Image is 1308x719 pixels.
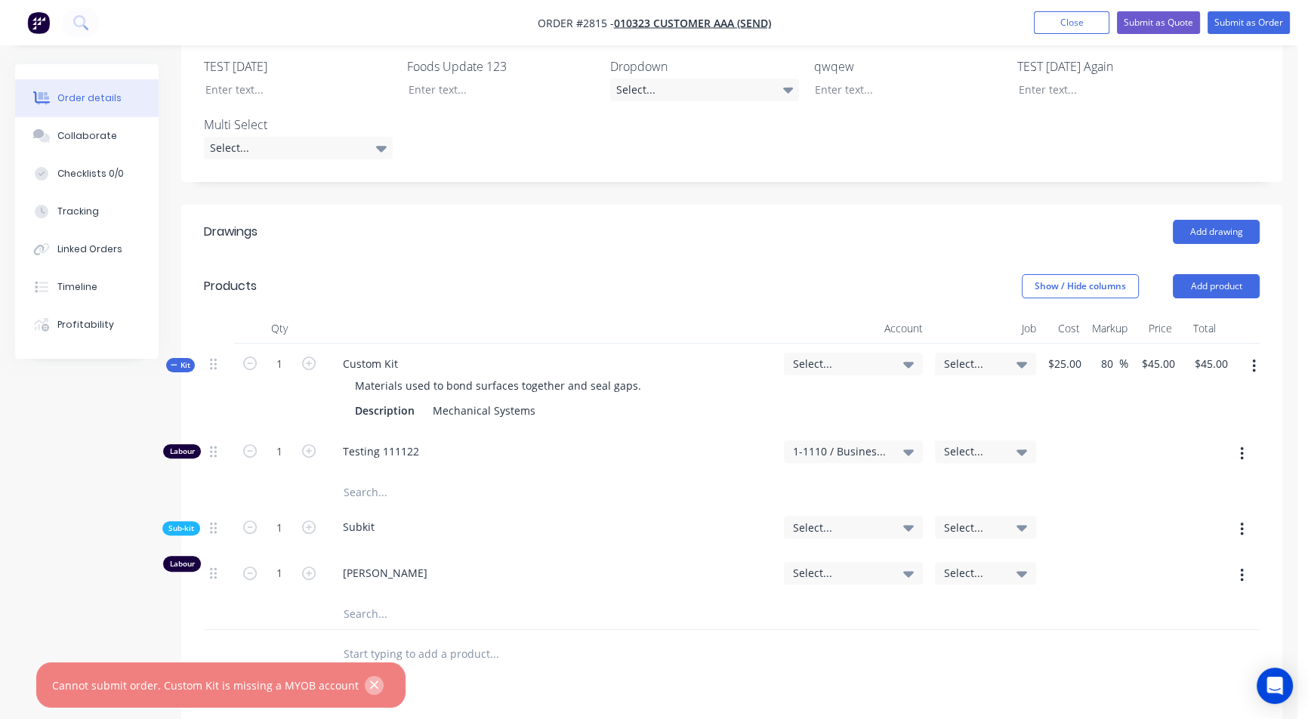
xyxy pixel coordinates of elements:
label: Multi Select [204,116,393,134]
div: Materials used to bond surfaces together and seal gaps. [343,375,653,397]
span: Select... [944,565,1001,581]
button: Show / Hide columns [1022,274,1139,298]
label: qwqew [814,57,1003,76]
div: Kit [166,358,195,372]
button: Add product [1173,274,1260,298]
span: Select... [793,565,888,581]
div: Open Intercom Messenger [1257,668,1293,704]
div: Total [1178,313,1222,344]
span: Select... [793,356,888,372]
span: $25.00 [1048,356,1081,372]
label: TEST [DATE] [204,57,393,76]
span: 1-1110 / Business Bank Account #1 [793,443,888,459]
button: Collaborate [15,117,159,155]
div: Collaborate [57,129,117,143]
div: Custom Kit [331,353,410,375]
div: Qty [234,313,325,344]
button: Linked Orders [15,230,159,268]
div: Tracking [57,205,99,218]
button: Submit as Order [1208,11,1290,34]
label: Dropdown [610,57,799,76]
button: Tracking [15,193,159,230]
div: Sub-kit [162,521,200,535]
div: Markup [1086,313,1134,344]
div: Profitability [57,318,114,332]
input: Start typing to add a product... [343,639,645,669]
span: % [1119,355,1128,372]
div: Mechanical Systems [427,400,541,421]
div: Cannot submit order. Custom Kit is missing a MYOB account [52,677,359,693]
div: Price [1134,313,1177,344]
span: Sub-kit [168,523,194,534]
div: Labour [163,444,201,458]
div: Linked Orders [57,242,122,256]
label: TEST [DATE] Again [1017,57,1206,76]
div: Order details [57,91,122,105]
button: Add drawing [1173,220,1260,244]
button: Checklists 0/0 [15,155,159,193]
span: Testing 111122 [343,443,772,459]
div: Drawings [204,223,258,241]
button: Profitability [15,306,159,344]
span: Select... [944,520,1001,535]
div: Subkit [331,516,387,538]
div: Checklists 0/0 [57,167,124,181]
input: Search... [343,599,645,629]
button: Submit as Quote [1117,11,1200,34]
div: Select... [610,79,799,101]
span: Kit [171,359,190,371]
img: Factory [27,11,50,34]
div: Cost [1042,313,1086,344]
div: Account [778,313,929,344]
span: Select... [944,443,1001,459]
span: Select... [944,356,1001,372]
label: Foods Update 123 [407,57,596,76]
div: Products [204,277,257,295]
input: Search... [343,477,645,507]
span: [PERSON_NAME] [343,565,772,581]
div: Description [349,400,421,421]
button: Timeline [15,268,159,306]
span: Order #2815 - [538,16,614,30]
span: Select... [793,520,888,535]
div: Labour [163,556,201,572]
a: 010323 Customer AAA (Send) [614,16,771,30]
button: Order details [15,79,159,117]
div: Job [929,313,1042,344]
button: Close [1034,11,1109,34]
div: Timeline [57,280,97,294]
div: Select... [204,137,393,159]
